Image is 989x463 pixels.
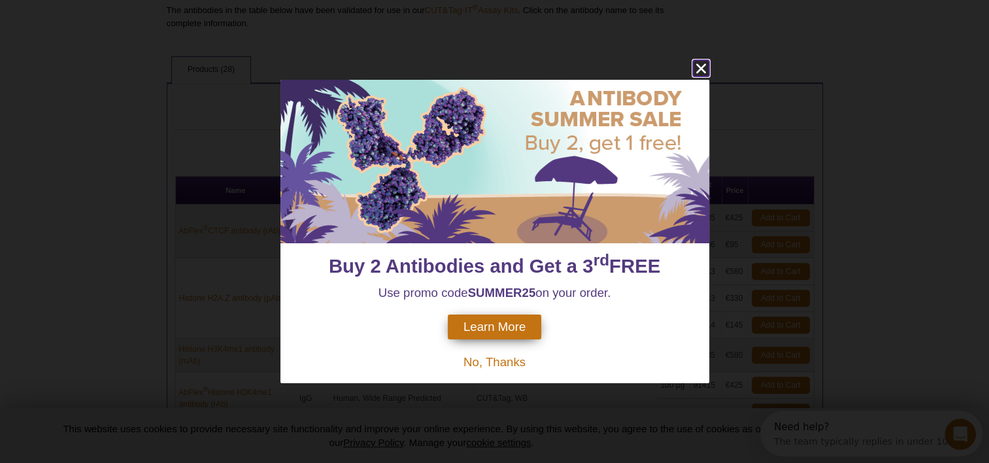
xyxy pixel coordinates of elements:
[5,5,235,41] div: Open Intercom Messenger
[329,255,660,277] span: Buy 2 Antibodies and Get a 3 FREE
[14,22,197,35] div: The team typically replies in under 10m
[693,60,709,77] button: close
[463,320,526,334] span: Learn More
[14,11,197,22] div: Need help?
[378,286,611,300] span: Use promo code on your order.
[468,286,536,300] strong: SUMMER25
[594,251,609,269] sup: rd
[463,355,526,369] span: No, Thanks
